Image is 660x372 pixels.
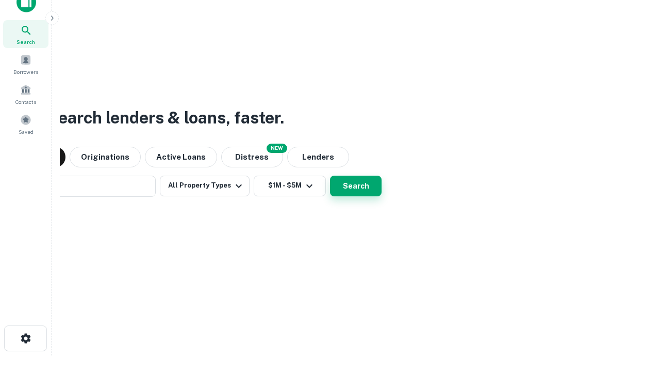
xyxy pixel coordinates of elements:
a: Search [3,20,48,48]
button: Search distressed loans with lien and other non-mortgage details. [221,147,283,167]
span: Borrowers [13,68,38,76]
button: $1M - $5M [254,176,326,196]
span: Contacts [15,98,36,106]
iframe: Chat Widget [608,289,660,339]
button: Lenders [287,147,349,167]
span: Search [16,38,35,46]
button: Active Loans [145,147,217,167]
div: NEW [267,144,287,153]
a: Contacts [3,80,48,108]
h3: Search lenders & loans, faster. [47,105,284,130]
a: Borrowers [3,50,48,78]
span: Saved [19,128,34,136]
button: Originations [70,147,141,167]
button: All Property Types [160,176,250,196]
a: Saved [3,110,48,138]
button: Search [330,176,382,196]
